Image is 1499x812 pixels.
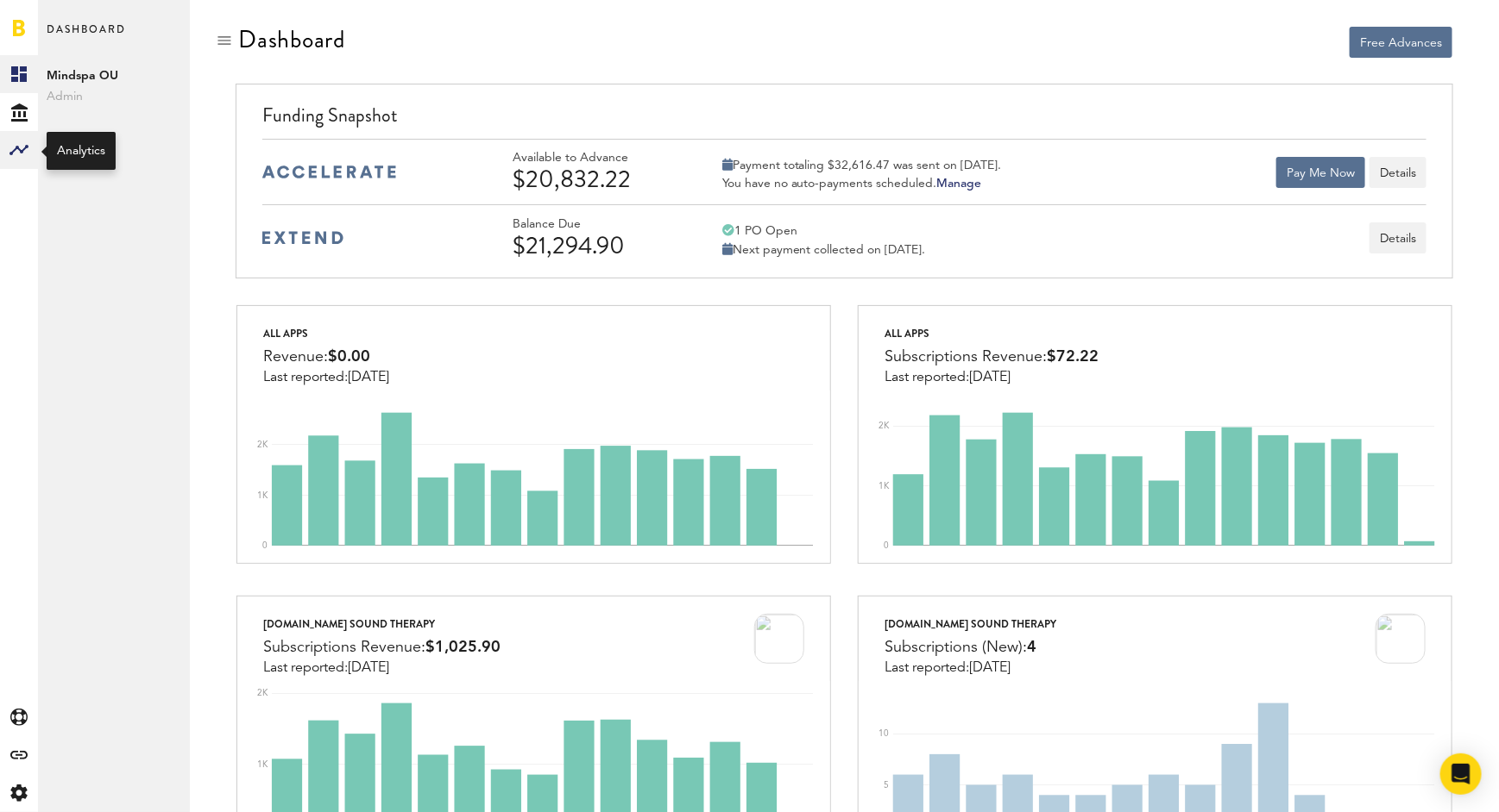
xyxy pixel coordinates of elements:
div: You have no auto-payments scheduled. [722,176,1002,191]
div: Last reported: [263,370,389,385]
span: $72.22 [1047,349,1099,365]
text: 2K [257,440,268,449]
text: 2K [257,689,268,697]
div: Analytics [57,142,105,159]
text: 10 [879,729,889,738]
span: $0.00 [328,349,370,365]
span: [DATE] [348,661,389,675]
div: Next payment collected on [DATE]. [722,242,926,258]
button: Details [1370,157,1427,188]
text: 1K [879,482,890,490]
img: 100x100bb_QDAQhIW.jpg [754,614,804,664]
text: 0 [884,541,889,550]
div: $20,832.22 [513,166,677,193]
div: [DOMAIN_NAME] Sound Therapy [885,614,1056,634]
div: All apps [263,323,389,344]
div: Dashboard [238,26,345,53]
text: 5 [884,781,889,790]
div: Balance Due [513,217,677,232]
div: Last reported: [885,370,1099,385]
div: Revenue: [263,344,389,370]
button: Details [1370,222,1427,253]
button: Pay Me Now [1276,157,1365,188]
span: 4 [1027,640,1036,655]
button: Free Advances [1350,27,1452,58]
div: Last reported: [263,660,501,676]
span: Dashboard [47,19,126,55]
div: Subscriptions (New): [885,634,1056,660]
span: $1,025.90 [425,640,501,655]
span: [DATE] [348,371,389,384]
span: Support [126,12,188,28]
div: 1 PO Open [722,223,926,239]
text: 1K [257,760,268,769]
span: Admin [47,86,181,107]
img: 100x100bb_QDAQhIW.jpg [1376,614,1426,664]
div: Open Intercom Messenger [1440,753,1482,795]
text: 2K [879,422,890,431]
div: Funding Snapshot [262,102,1427,139]
span: Mindspa OU [47,66,181,86]
div: All apps [885,323,1099,344]
div: Last reported: [885,660,1056,676]
span: [DATE] [969,661,1011,675]
a: Manage [937,178,982,190]
img: accelerate-medium-blue-logo.svg [262,166,396,178]
div: [DOMAIN_NAME] Sound Therapy [263,614,501,634]
div: Subscriptions Revenue: [263,634,501,660]
div: Subscriptions Revenue: [885,344,1099,370]
div: Available to Advance [513,151,677,166]
text: 0 [262,541,268,550]
text: 1K [257,491,268,500]
img: extend-medium-blue-logo.svg [262,231,343,245]
div: Payment totaling $32,616.47 was sent on [DATE]. [722,158,1002,173]
span: [DATE] [969,371,1011,384]
div: $21,294.90 [513,232,677,259]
